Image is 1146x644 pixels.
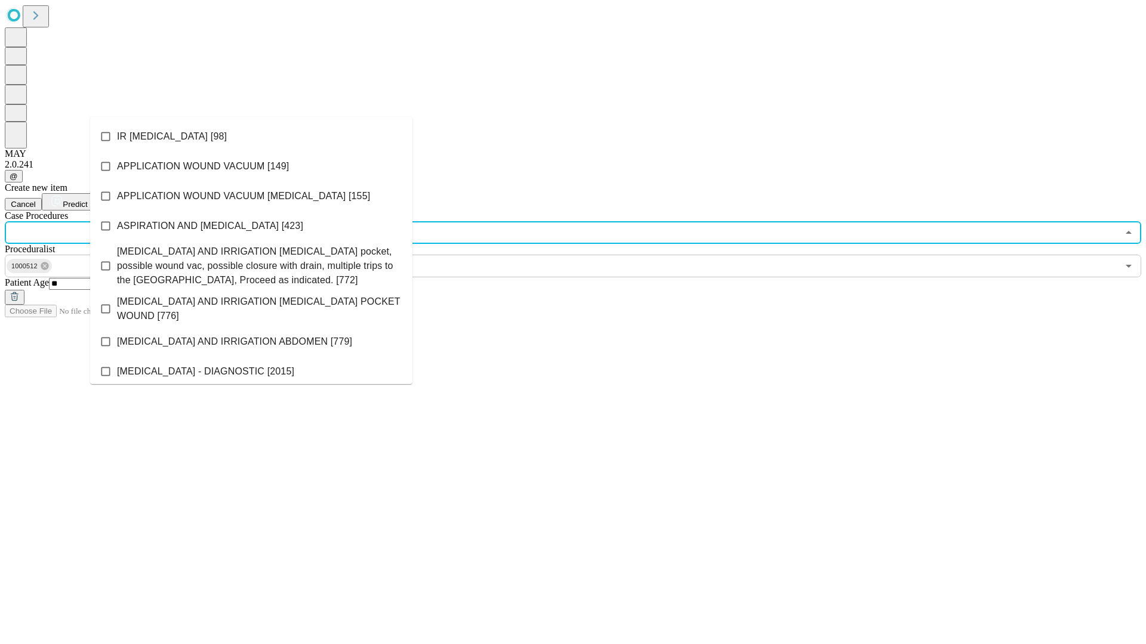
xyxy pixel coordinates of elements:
span: Proceduralist [5,244,55,254]
span: APPLICATION WOUND VACUUM [MEDICAL_DATA] [155] [117,189,370,203]
button: Predict [42,193,97,210]
span: @ [10,172,18,181]
span: ASPIRATION AND [MEDICAL_DATA] [423] [117,219,303,233]
div: 1000512 [7,259,52,273]
div: 2.0.241 [5,159,1141,170]
span: [MEDICAL_DATA] AND IRRIGATION [MEDICAL_DATA] pocket, possible wound vac, possible closure with dr... [117,244,403,287]
span: Predict [63,200,87,209]
span: [MEDICAL_DATA] - DIAGNOSTIC [2015] [117,364,294,379]
button: Cancel [5,198,42,210]
span: 1000512 [7,259,42,273]
span: IR [MEDICAL_DATA] [98] [117,129,227,144]
span: APPLICATION WOUND VACUUM [149] [117,159,289,174]
div: MAY [5,148,1141,159]
span: Create new item [5,182,67,193]
span: [MEDICAL_DATA] AND IRRIGATION [MEDICAL_DATA] POCKET WOUND [776] [117,295,403,323]
button: Close [1120,224,1137,241]
span: Cancel [11,200,36,209]
button: @ [5,170,23,182]
button: Open [1120,258,1137,274]
span: Scheduled Procedure [5,210,68,221]
span: [MEDICAL_DATA] AND IRRIGATION ABDOMEN [779] [117,335,352,349]
span: Patient Age [5,277,49,287]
